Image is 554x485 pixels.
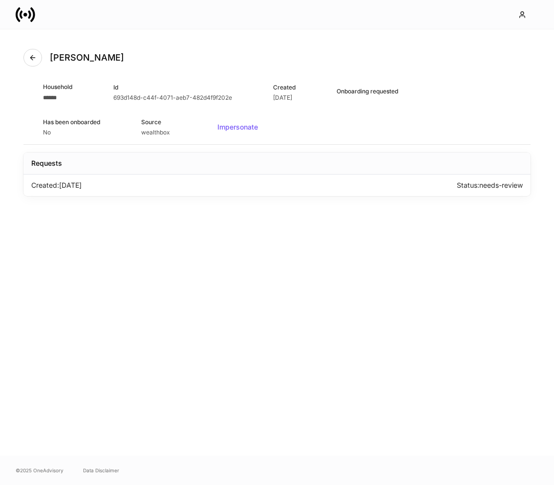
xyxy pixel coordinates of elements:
[141,117,170,127] div: Source
[113,83,232,92] div: Id
[16,466,64,474] span: © 2025 OneAdvisory
[83,466,119,474] a: Data Disclaimer
[43,129,51,136] div: No
[50,52,124,64] h4: [PERSON_NAME]
[43,117,100,127] div: Has been onboarded
[273,94,292,102] div: [DATE]
[457,180,523,190] div: Status: needs-review
[337,87,398,96] div: Onboarding requested
[211,119,264,135] button: Impersonate
[217,124,258,131] div: Impersonate
[113,94,232,102] div: 693d148d-c44f-4071-aeb7-482d4f9f202e
[31,158,62,168] div: Requests
[43,82,72,91] div: Household
[31,180,82,190] div: Created: [DATE]
[273,83,296,92] div: Created
[141,129,170,136] div: wealthbox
